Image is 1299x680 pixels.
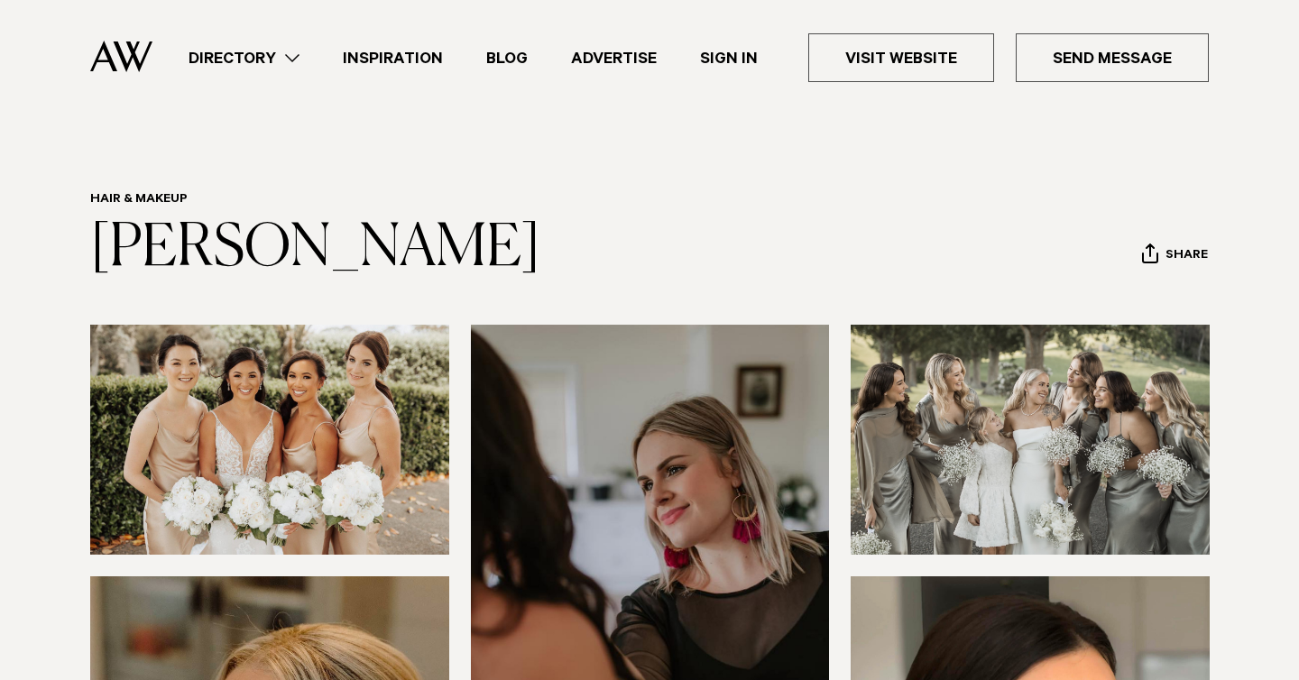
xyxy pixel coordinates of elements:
[90,41,152,72] img: Auckland Weddings Logo
[808,33,994,82] a: Visit Website
[90,193,188,207] a: Hair & Makeup
[167,46,321,70] a: Directory
[90,220,540,278] a: [PERSON_NAME]
[678,46,779,70] a: Sign In
[1165,248,1208,265] span: Share
[1016,33,1209,82] a: Send Message
[549,46,678,70] a: Advertise
[321,46,465,70] a: Inspiration
[1141,243,1209,270] button: Share
[465,46,549,70] a: Blog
